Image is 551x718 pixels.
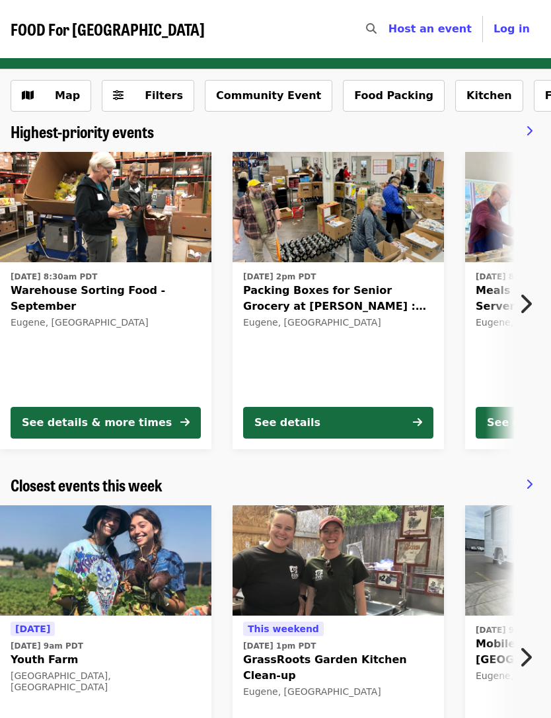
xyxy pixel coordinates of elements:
[243,652,433,684] span: GrassRoots Garden Kitchen Clean-up
[233,152,444,263] img: Packing Boxes for Senior Grocery at Bailey Hill : September organized by FOOD For Lane County
[180,416,190,429] i: arrow-right icon
[388,22,472,35] a: Host an event
[11,271,97,283] time: [DATE] 8:30am PDT
[11,670,201,693] div: [GEOGRAPHIC_DATA], [GEOGRAPHIC_DATA]
[243,407,433,439] button: See details
[11,122,154,141] a: Highest-priority events
[233,505,444,616] img: GrassRoots Garden Kitchen Clean-up organized by FOOD For Lane County
[519,645,532,670] i: chevron-right icon
[254,415,320,431] div: See details
[15,624,50,634] span: [DATE]
[526,478,533,491] i: chevron-right icon
[476,271,548,283] time: [DATE] 8am PDT
[113,89,124,102] i: sliders-h icon
[11,80,91,112] button: Show map view
[22,415,172,431] div: See details & more times
[22,89,34,102] i: map icon
[11,476,163,495] a: Closest events this week
[494,22,530,35] span: Log in
[243,686,433,698] div: Eugene, [GEOGRAPHIC_DATA]
[366,22,377,35] i: search icon
[243,271,316,283] time: [DATE] 2pm PDT
[145,89,183,102] span: Filters
[413,416,422,429] i: arrow-right icon
[243,283,433,314] span: Packing Boxes for Senior Grocery at [PERSON_NAME] : September
[507,285,551,322] button: Next item
[11,283,201,314] span: Warehouse Sorting Food - September
[519,291,532,316] i: chevron-right icon
[248,624,319,634] span: This weekend
[11,17,205,40] span: FOOD For [GEOGRAPHIC_DATA]
[11,473,163,496] span: Closest events this week
[343,80,445,112] button: Food Packing
[233,152,444,449] a: See details for "Packing Boxes for Senior Grocery at Bailey Hill : September"
[243,317,433,328] div: Eugene, [GEOGRAPHIC_DATA]
[243,640,316,652] time: [DATE] 1pm PDT
[11,317,201,328] div: Eugene, [GEOGRAPHIC_DATA]
[55,89,80,102] span: Map
[11,20,205,39] a: FOOD For [GEOGRAPHIC_DATA]
[455,80,523,112] button: Kitchen
[385,13,395,45] input: Search
[11,120,154,143] span: Highest-priority events
[205,80,332,112] button: Community Event
[483,16,540,42] button: Log in
[11,407,201,439] button: See details & more times
[11,652,201,668] span: Youth Farm
[102,80,194,112] button: Filters (0 selected)
[11,640,83,652] time: [DATE] 9am PDT
[526,125,533,137] i: chevron-right icon
[507,639,551,676] button: Next item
